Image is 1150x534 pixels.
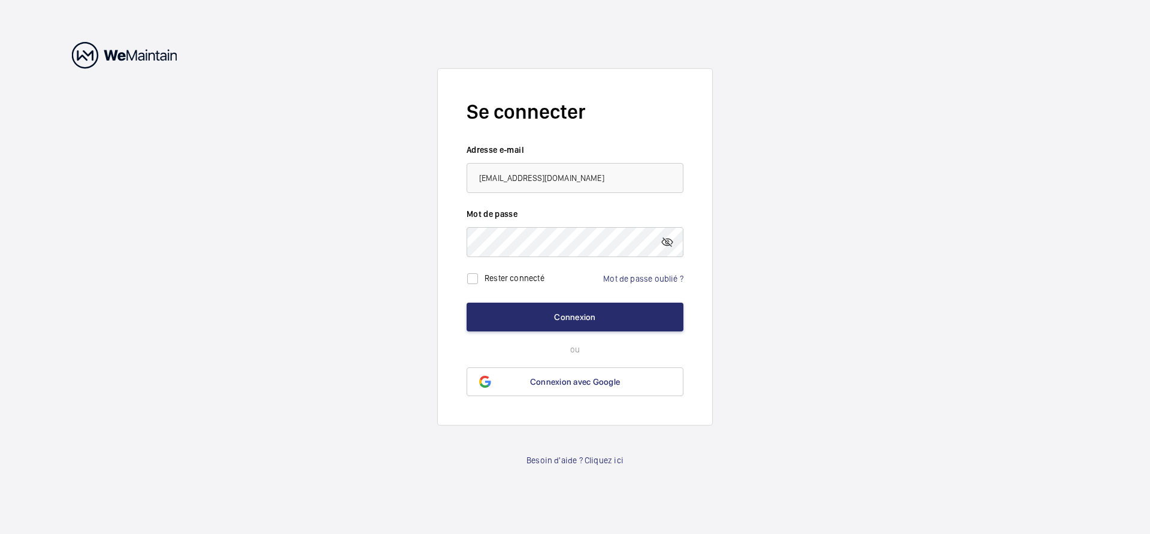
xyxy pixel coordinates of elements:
[467,144,683,156] label: Adresse e-mail
[485,273,544,282] label: Rester connecté
[467,343,683,355] p: ou
[467,303,683,331] button: Connexion
[603,274,683,283] a: Mot de passe oublié ?
[467,98,683,126] h2: Se connecter
[526,454,624,466] a: Besoin d'aide ? Cliquez ici
[530,377,620,387] span: Connexion avec Google
[467,163,683,193] input: Votre adresse e-mail
[467,208,683,220] label: Mot de passe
